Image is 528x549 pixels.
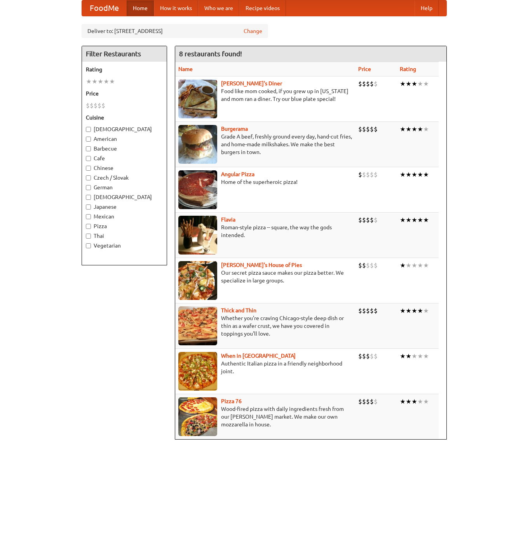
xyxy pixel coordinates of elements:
[178,223,352,239] p: Roman-style pizza -- square, the way the gods intended.
[86,174,163,182] label: Czech / Slovak
[370,80,374,88] li: $
[358,352,362,360] li: $
[86,243,91,248] input: Vegetarian
[362,125,366,133] li: $
[86,204,91,210] input: Japanese
[358,170,362,179] li: $
[86,156,91,161] input: Cafe
[400,170,406,179] li: ★
[86,166,91,171] input: Chinese
[101,101,105,110] li: $
[374,170,378,179] li: $
[417,307,423,315] li: ★
[374,216,378,224] li: $
[411,261,417,270] li: ★
[198,0,239,16] a: Who we are
[98,77,103,86] li: ★
[411,397,417,406] li: ★
[406,307,411,315] li: ★
[221,353,296,359] a: When in [GEOGRAPHIC_DATA]
[178,216,217,255] img: flavia.jpg
[417,125,423,133] li: ★
[423,216,429,224] li: ★
[362,216,366,224] li: $
[221,171,254,177] a: Angular Pizza
[178,66,193,72] a: Name
[86,195,91,200] input: [DEMOGRAPHIC_DATA]
[82,0,127,16] a: FoodMe
[370,397,374,406] li: $
[358,80,362,88] li: $
[358,66,371,72] a: Price
[86,127,91,132] input: [DEMOGRAPHIC_DATA]
[86,232,163,240] label: Thai
[362,397,366,406] li: $
[94,101,98,110] li: $
[109,77,115,86] li: ★
[423,397,429,406] li: ★
[86,114,163,121] h5: Cuisine
[366,352,370,360] li: $
[366,307,370,315] li: $
[358,307,362,315] li: $
[406,80,411,88] li: ★
[370,307,374,315] li: $
[406,125,411,133] li: ★
[86,90,163,97] h5: Price
[86,146,91,151] input: Barbecue
[374,261,378,270] li: $
[374,125,378,133] li: $
[86,224,91,229] input: Pizza
[366,80,370,88] li: $
[178,360,352,375] p: Authentic Italian pizza in a friendly neighborhood joint.
[374,397,378,406] li: $
[358,261,362,270] li: $
[366,125,370,133] li: $
[370,216,374,224] li: $
[178,178,352,186] p: Home of the superheroic pizza!
[374,307,378,315] li: $
[400,125,406,133] li: ★
[400,66,416,72] a: Rating
[370,261,374,270] li: $
[411,352,417,360] li: ★
[86,193,163,201] label: [DEMOGRAPHIC_DATA]
[221,80,282,87] a: [PERSON_NAME]'s Diner
[178,314,352,338] p: Whether you're craving Chicago-style deep dish or thin as a wafer crust, we have you covered in t...
[366,170,370,179] li: $
[406,397,411,406] li: ★
[86,222,163,230] label: Pizza
[417,80,423,88] li: ★
[154,0,198,16] a: How it works
[374,80,378,88] li: $
[86,214,91,219] input: Mexican
[244,27,262,35] a: Change
[221,262,302,268] b: [PERSON_NAME]'s House of Pies
[400,397,406,406] li: ★
[98,101,101,110] li: $
[406,216,411,224] li: ★
[400,307,406,315] li: ★
[86,184,163,191] label: German
[86,154,163,162] label: Cafe
[178,80,217,118] img: sallys.jpg
[86,66,163,73] h5: Rating
[178,397,217,436] img: pizza76.jpg
[221,307,256,313] a: Thick and Thin
[178,170,217,209] img: angular.jpg
[86,125,163,133] label: [DEMOGRAPHIC_DATA]
[411,80,417,88] li: ★
[127,0,154,16] a: Home
[239,0,286,16] a: Recipe videos
[103,77,109,86] li: ★
[178,87,352,103] p: Food like mom cooked, if you grew up in [US_STATE] and mom ran a diner. Try our blue plate special!
[400,352,406,360] li: ★
[362,352,366,360] li: $
[423,352,429,360] li: ★
[406,170,411,179] li: ★
[86,135,163,143] label: American
[374,352,378,360] li: $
